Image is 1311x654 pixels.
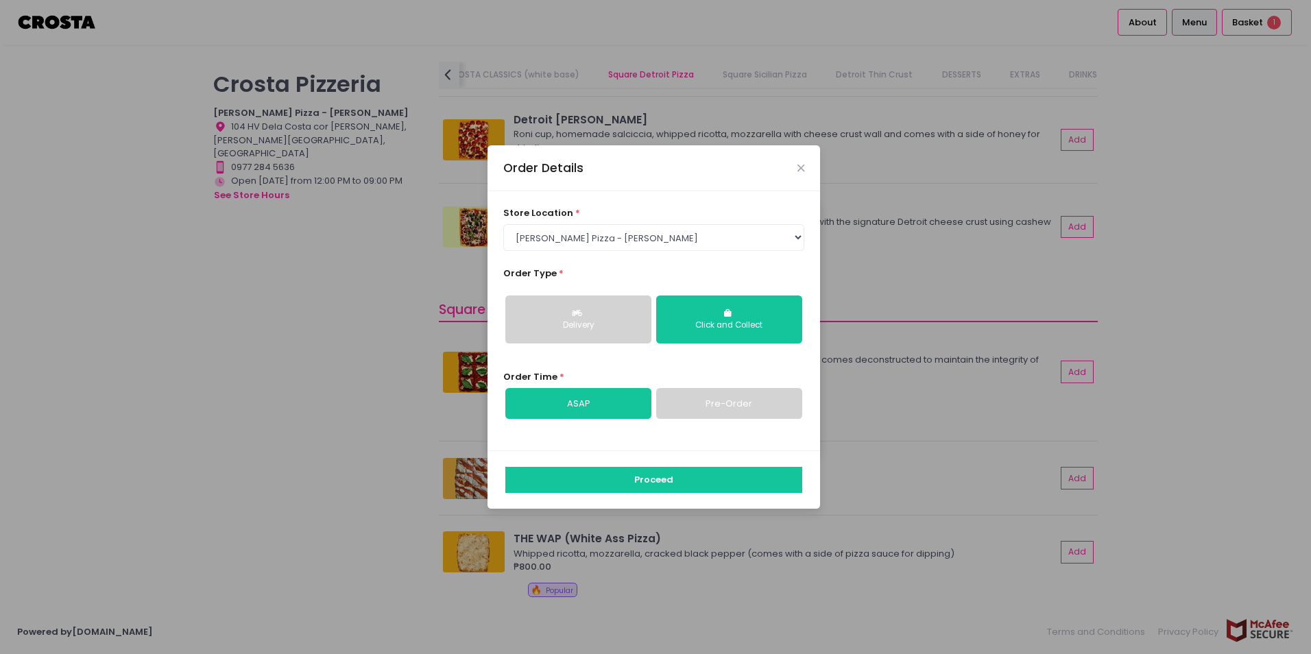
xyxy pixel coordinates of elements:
[503,370,557,383] span: Order Time
[656,388,802,420] a: Pre-Order
[505,467,802,493] button: Proceed
[797,165,804,171] button: Close
[503,267,557,280] span: Order Type
[505,388,651,420] a: ASAP
[503,159,584,177] div: Order Details
[503,206,573,219] span: store location
[666,319,793,332] div: Click and Collect
[515,319,642,332] div: Delivery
